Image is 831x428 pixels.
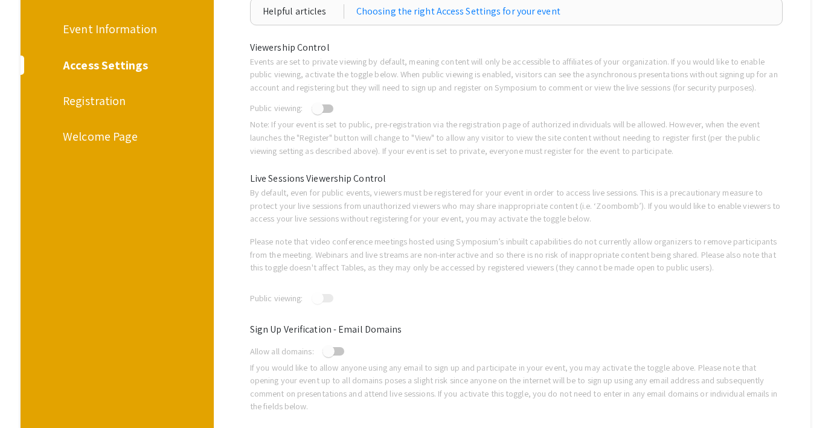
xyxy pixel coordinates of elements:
span: Public viewing: [250,292,303,304]
div: If you would like to allow anyone using any email to sign up and participate in your event, you m... [241,361,792,413]
div: Event Information [63,20,167,38]
p: Note: If your event is set to public, pre-registration via the registration page of authorized in... [250,118,783,157]
div: Registration [63,92,167,110]
span: done [532,90,561,119]
iframe: Chat [9,374,51,419]
div: Access Settings [63,56,167,74]
p: By default, even for public events, viewers must be registered for your event in order to access ... [250,186,783,225]
div: Events are set to private viewing by default, meaning content will only be accessible to affiliat... [241,55,792,94]
div: Live Sessions Viewership Control [241,171,792,186]
span: done [532,333,561,362]
span: Public viewing: [250,102,303,113]
div: Sign Up Verification - Email Domains [241,322,792,337]
div: Viewership Control [241,40,792,55]
span: Allow all domains: [250,345,314,357]
a: Choosing the right Access Settings for your event [356,4,560,19]
p: Please note that video conference meetings hosted using Symposium’s inbuilt capabilities do not c... [250,235,783,274]
div: Helpful articles [263,4,344,19]
span: done [532,279,561,308]
div: Welcome Page [63,127,167,145]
